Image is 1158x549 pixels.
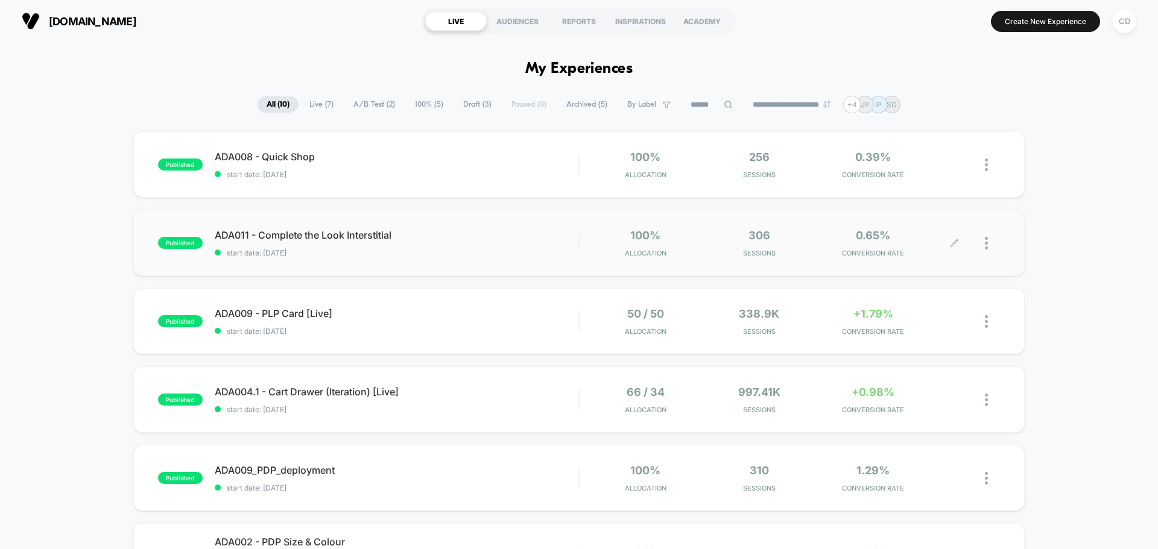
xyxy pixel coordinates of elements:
[819,484,927,492] span: CONVERSION RATE
[610,11,671,31] div: INSPIRATIONS
[630,229,660,242] span: 100%
[22,12,40,30] img: Visually logo
[215,229,578,241] span: ADA011 - Complete the Look Interstitial
[853,307,893,320] span: +1.79%
[215,536,578,548] span: ADA002 - PDP Size & Colour
[985,394,988,406] img: close
[627,100,656,109] span: By Label
[855,151,891,163] span: 0.39%
[630,151,660,163] span: 100%
[215,170,578,179] span: start date: [DATE]
[625,327,666,336] span: Allocation
[525,60,633,78] h1: My Experiences
[454,96,501,113] span: Draft ( 3 )
[706,171,814,179] span: Sessions
[706,484,814,492] span: Sessions
[627,386,665,398] span: 66 / 34
[630,464,660,477] span: 100%
[706,327,814,336] span: Sessions
[843,96,861,113] div: + 4
[215,307,578,319] span: ADA009 - PLP Card [Live]
[425,11,487,31] div: LIVE
[749,151,770,163] span: 256
[557,96,616,113] span: Archived ( 5 )
[823,101,831,108] img: end
[548,11,610,31] div: REPORTS
[887,100,897,109] p: SD
[750,464,769,477] span: 310
[300,96,343,113] span: Live ( 7 )
[215,248,578,257] span: start date: [DATE]
[215,483,578,492] span: start date: [DATE]
[49,15,136,28] span: [DOMAIN_NAME]
[158,158,203,171] span: published
[861,100,870,109] p: JP
[739,307,779,320] span: 338.9k
[215,327,578,336] span: start date: [DATE]
[856,229,890,242] span: 0.65%
[819,327,927,336] span: CONVERSION RATE
[406,96,452,113] span: 100% ( 5 )
[748,229,770,242] span: 306
[819,171,927,179] span: CONVERSION RATE
[1109,9,1140,34] button: CD
[258,96,299,113] span: All ( 10 )
[215,386,578,398] span: ADA004.1 - Cart Drawer (Iteration) [Live]
[344,96,404,113] span: A/B Test ( 2 )
[985,315,988,328] img: close
[215,151,578,163] span: ADA008 - Quick Shop
[487,11,548,31] div: AUDIENCES
[158,237,203,249] span: published
[625,249,666,257] span: Allocation
[706,406,814,414] span: Sessions
[158,394,203,406] span: published
[671,11,733,31] div: ACADEMY
[985,237,988,249] img: close
[875,100,882,109] p: IP
[18,11,140,31] button: [DOMAIN_NAME]
[985,158,988,171] img: close
[215,405,578,414] span: start date: [DATE]
[738,386,780,398] span: 997.41k
[819,249,927,257] span: CONVERSION RATE
[158,315,203,327] span: published
[625,484,666,492] span: Allocation
[627,307,664,320] span: 50 / 50
[215,464,578,476] span: ADA009_PDP_deployment
[706,249,814,257] span: Sessions
[856,464,890,477] span: 1.29%
[625,171,666,179] span: Allocation
[852,386,894,398] span: +0.98%
[158,472,203,484] span: published
[819,406,927,414] span: CONVERSION RATE
[625,406,666,414] span: Allocation
[991,11,1100,32] button: Create New Experience
[1113,10,1136,33] div: CD
[985,472,988,485] img: close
